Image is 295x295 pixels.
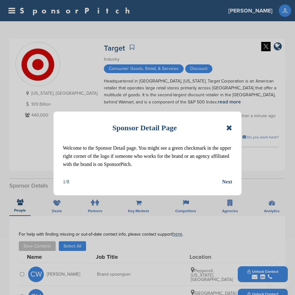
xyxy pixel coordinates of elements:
[112,121,177,135] h1: Sponsor Detail Page
[270,270,290,290] iframe: Button to launch messaging window
[63,178,69,186] div: 1/8
[63,144,232,168] p: Welcome to the Sponsor Detail page. You might see a green checkmark in the upper right corner of ...
[222,178,232,186] button: Next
